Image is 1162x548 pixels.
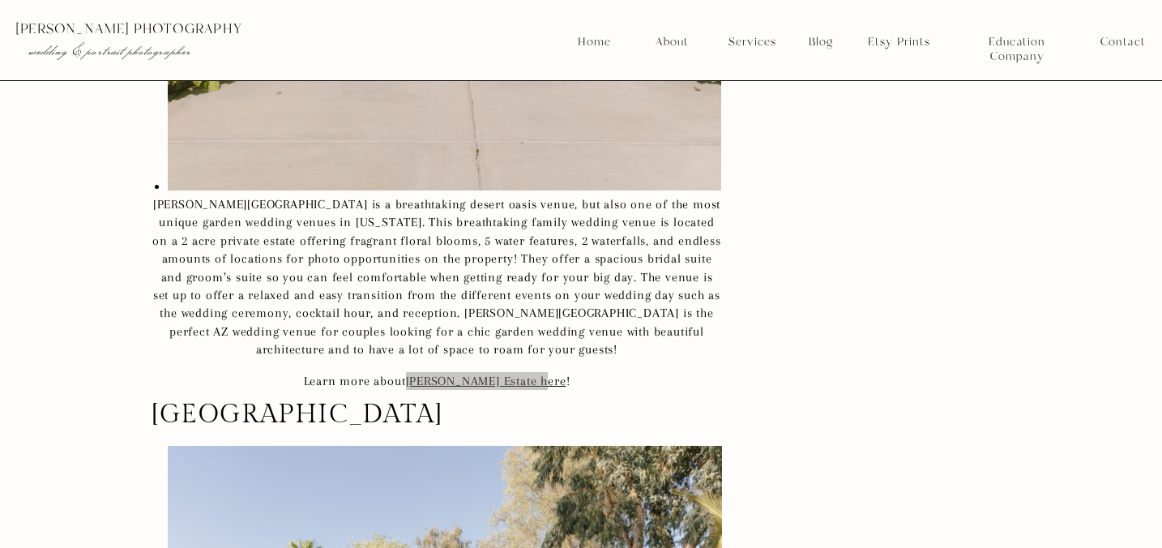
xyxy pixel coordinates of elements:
[803,35,839,49] a: Blog
[28,43,294,59] p: wedding & portrait photographer
[152,372,722,390] p: Learn more about !
[1100,35,1145,49] a: Contact
[722,35,782,49] a: Services
[406,374,566,388] a: [PERSON_NAME] Estate here
[577,35,612,49] a: Home
[152,403,722,426] h2: [GEOGRAPHIC_DATA]
[15,22,327,36] p: [PERSON_NAME] photography
[961,35,1073,49] a: Education Company
[651,35,692,49] a: About
[861,35,936,49] a: Etsy Prints
[152,195,722,359] p: [PERSON_NAME][GEOGRAPHIC_DATA] is a breathtaking desert oasis venue, but also one of the most uni...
